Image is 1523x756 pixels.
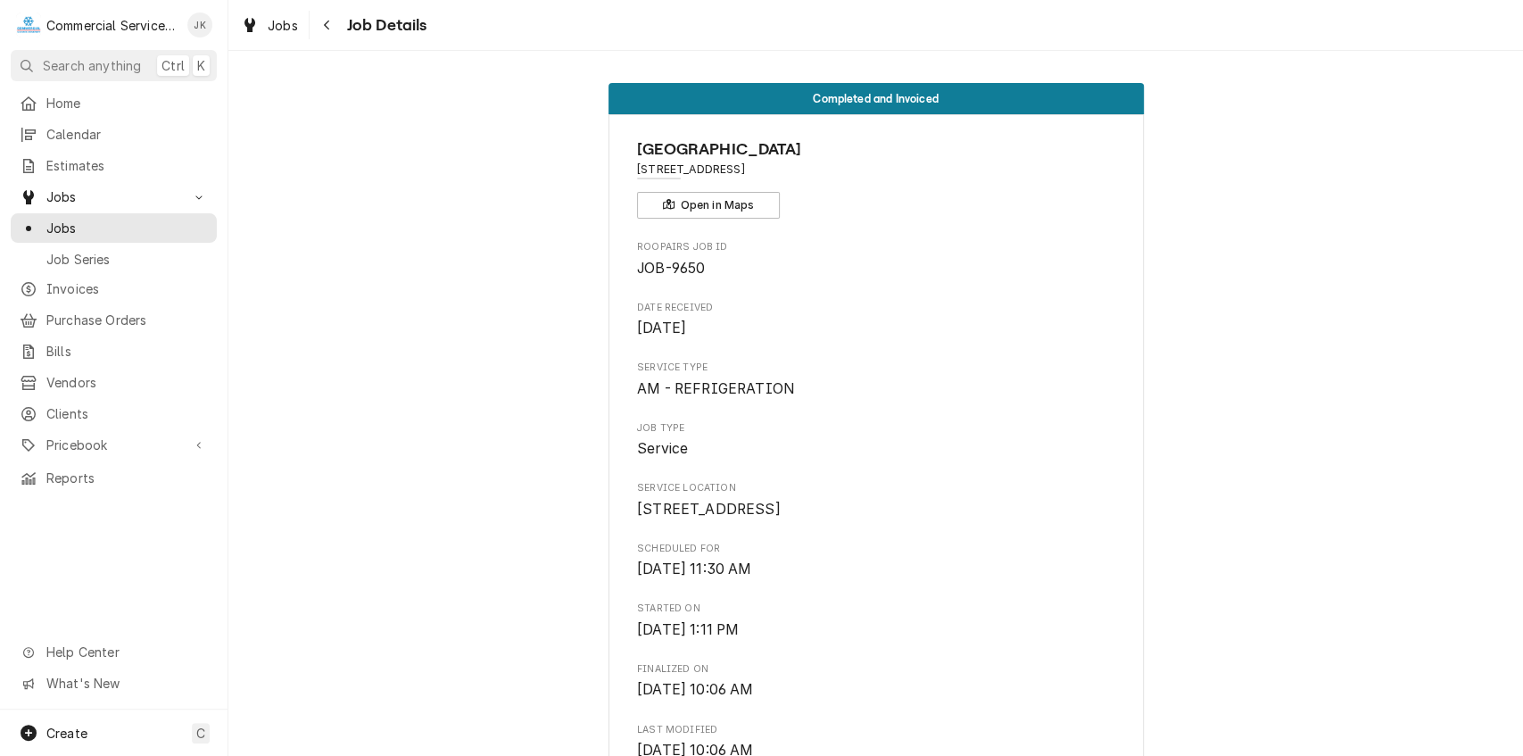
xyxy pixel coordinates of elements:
[11,368,217,397] a: Vendors
[46,187,181,206] span: Jobs
[637,361,1114,399] div: Service Type
[187,12,212,37] div: JK
[637,260,705,277] span: JOB-9650
[46,16,178,35] div: Commercial Service Co.
[11,430,217,460] a: Go to Pricebook
[46,436,181,454] span: Pricebook
[11,637,217,667] a: Go to Help Center
[46,469,208,487] span: Reports
[43,56,141,75] span: Search anything
[11,399,217,428] a: Clients
[637,301,1114,339] div: Date Received
[313,11,342,39] button: Navigate back
[342,13,427,37] span: Job Details
[637,559,1114,580] span: Scheduled For
[637,679,1114,701] span: Finalized On
[11,336,217,366] a: Bills
[11,151,217,180] a: Estimates
[637,438,1114,460] span: Job Type
[637,681,753,698] span: [DATE] 10:06 AM
[11,182,217,212] a: Go to Jobs
[637,318,1114,339] span: Date Received
[608,83,1144,114] div: Status
[637,662,1114,701] div: Finalized On
[637,501,781,518] span: [STREET_ADDRESS]
[637,621,739,638] span: [DATE] 1:11 PM
[11,120,217,149] a: Calendar
[637,320,686,336] span: [DATE]
[46,726,87,741] span: Create
[637,421,1114,436] span: Job Type
[11,50,217,81] button: Search anythingCtrlK
[637,361,1114,375] span: Service Type
[637,421,1114,460] div: Job Type
[637,723,1114,737] span: Last Modified
[637,192,780,219] button: Open in Maps
[637,258,1114,279] span: Roopairs Job ID
[637,380,794,397] span: AM - REFRIGERATION
[637,542,1114,556] span: Scheduled For
[46,674,206,693] span: What's New
[46,404,208,423] span: Clients
[46,311,208,329] span: Purchase Orders
[11,669,217,698] a: Go to What's New
[637,162,1114,178] span: Address
[11,463,217,493] a: Reports
[16,12,41,37] div: C
[11,213,217,243] a: Jobs
[637,542,1114,580] div: Scheduled For
[46,250,208,269] span: Job Series
[637,301,1114,315] span: Date Received
[637,602,1114,616] span: Started On
[637,378,1114,400] span: Service Type
[187,12,212,37] div: John Key's Avatar
[813,93,939,104] span: Completed and Invoiced
[637,440,688,457] span: Service
[197,56,205,75] span: K
[46,219,208,237] span: Jobs
[637,499,1114,520] span: Service Location
[637,137,1114,219] div: Client Information
[637,481,1114,519] div: Service Location
[46,156,208,175] span: Estimates
[637,619,1114,641] span: Started On
[46,125,208,144] span: Calendar
[11,245,217,274] a: Job Series
[16,12,41,37] div: Commercial Service Co.'s Avatar
[637,662,1114,677] span: Finalized On
[637,240,1114,278] div: Roopairs Job ID
[196,724,205,743] span: C
[46,342,208,361] span: Bills
[161,56,185,75] span: Ctrl
[268,16,298,35] span: Jobs
[637,561,751,577] span: [DATE] 11:30 AM
[46,94,208,112] span: Home
[637,240,1114,254] span: Roopairs Job ID
[11,305,217,335] a: Purchase Orders
[234,11,305,40] a: Jobs
[11,274,217,303] a: Invoices
[46,279,208,298] span: Invoices
[11,88,217,118] a: Home
[46,373,208,392] span: Vendors
[637,481,1114,495] span: Service Location
[46,643,206,661] span: Help Center
[637,137,1114,162] span: Name
[637,602,1114,640] div: Started On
